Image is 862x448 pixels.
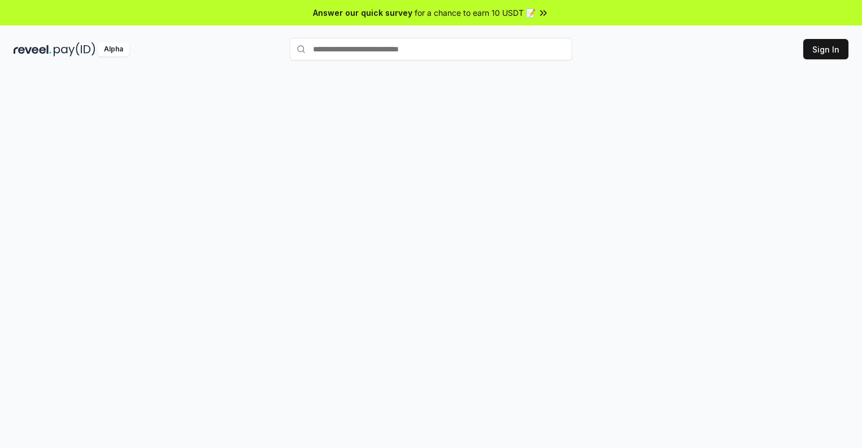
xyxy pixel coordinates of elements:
[14,42,51,56] img: reveel_dark
[415,7,536,19] span: for a chance to earn 10 USDT 📝
[98,42,129,56] div: Alpha
[803,39,848,59] button: Sign In
[313,7,412,19] span: Answer our quick survey
[54,42,95,56] img: pay_id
